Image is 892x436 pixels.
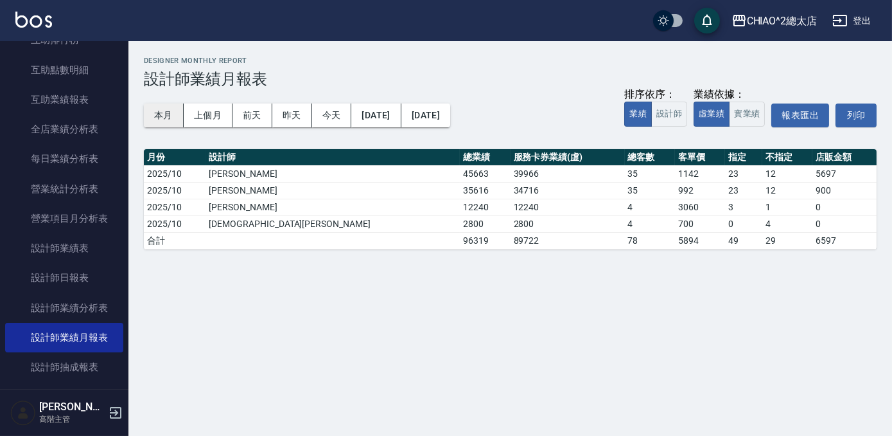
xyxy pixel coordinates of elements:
[762,232,812,249] td: 29
[762,199,812,215] td: 1
[144,149,877,250] table: a dense table
[624,102,652,127] button: 業績
[812,182,877,199] td: 900
[726,8,823,34] button: CHIAO^2總太店
[39,413,105,425] p: 高階主管
[5,114,123,144] a: 全店業績分析表
[625,215,675,232] td: 4
[625,182,675,199] td: 35
[5,352,123,382] a: 設計師抽成報表
[206,165,460,182] td: [PERSON_NAME]
[675,199,725,215] td: 3060
[725,149,762,166] th: 指定
[144,215,206,232] td: 2025/10
[206,215,460,232] td: [DEMOGRAPHIC_DATA][PERSON_NAME]
[835,104,877,127] button: 列印
[747,13,818,29] div: CHIAO^2總太店
[625,199,675,215] td: 4
[812,232,877,249] td: 6597
[675,165,725,182] td: 1142
[206,182,460,199] td: [PERSON_NAME]
[5,174,123,204] a: 營業統計分析表
[5,263,123,293] a: 設計師日報表
[725,182,762,199] td: 23
[232,104,272,127] button: 前天
[511,232,625,249] td: 89722
[675,182,725,199] td: 992
[762,149,812,166] th: 不指定
[206,149,460,166] th: 設計師
[511,149,625,166] th: 服務卡券業績(虛)
[5,293,123,323] a: 設計師業績分析表
[144,232,206,249] td: 合計
[5,382,123,412] a: 設計師排行榜
[625,149,675,166] th: 總客數
[511,199,625,215] td: 12240
[144,149,206,166] th: 月份
[812,149,877,166] th: 店販金額
[144,70,877,88] h3: 設計師業績月報表
[624,88,687,102] div: 排序依序：
[511,165,625,182] td: 39966
[5,233,123,263] a: 設計師業績表
[460,232,510,249] td: 96319
[812,199,877,215] td: 0
[144,104,184,127] button: 本月
[460,215,510,232] td: 2800
[460,182,510,199] td: 35616
[762,165,812,182] td: 12
[729,102,765,127] button: 實業績
[675,215,725,232] td: 700
[771,104,829,127] button: 報表匯出
[651,102,687,127] button: 設計師
[10,400,36,426] img: Person
[5,55,123,85] a: 互助點數明細
[5,323,123,352] a: 設計師業績月報表
[206,199,460,215] td: [PERSON_NAME]
[827,9,877,33] button: 登出
[694,8,720,33] button: save
[460,165,510,182] td: 45663
[694,88,765,102] div: 業績依據：
[460,199,510,215] td: 12240
[144,57,877,65] h2: Designer Monthly Report
[144,182,206,199] td: 2025/10
[5,85,123,114] a: 互助業績報表
[312,104,352,127] button: 今天
[725,165,762,182] td: 23
[144,165,206,182] td: 2025/10
[351,104,401,127] button: [DATE]
[675,232,725,249] td: 5894
[511,182,625,199] td: 34716
[272,104,312,127] button: 昨天
[694,102,730,127] button: 虛業績
[725,232,762,249] td: 49
[812,215,877,232] td: 0
[184,104,232,127] button: 上個月
[625,165,675,182] td: 35
[5,144,123,174] a: 每日業績分析表
[5,204,123,233] a: 營業項目月分析表
[725,215,762,232] td: 0
[401,104,450,127] button: [DATE]
[812,165,877,182] td: 5697
[460,149,510,166] th: 總業績
[675,149,725,166] th: 客單價
[144,199,206,215] td: 2025/10
[511,215,625,232] td: 2800
[15,12,52,28] img: Logo
[39,401,105,413] h5: [PERSON_NAME]
[762,215,812,232] td: 4
[725,199,762,215] td: 3
[625,232,675,249] td: 78
[762,182,812,199] td: 12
